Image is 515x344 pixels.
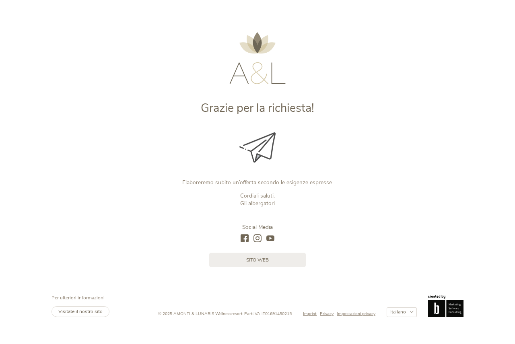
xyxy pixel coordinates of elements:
[266,234,274,243] a: youtube
[242,223,273,231] span: Social Media
[241,234,249,243] a: facebook
[320,311,334,317] span: Privacy
[123,192,392,207] p: Cordiali saluti. Gli albergatori
[243,311,244,317] span: -
[303,311,320,317] a: Imprint
[320,311,337,317] a: Privacy
[201,100,314,116] span: Grazie per la richiesta!
[58,308,103,315] span: Visitate il nostro sito
[123,179,392,186] p: Elaboreremo subito un’offerta secondo le esigenze espresse.
[239,132,276,163] img: Grazie per la richiesta!
[229,32,286,84] img: AMONTI & LUNARIS Wellnessresort
[337,311,375,317] a: Impostazioni privacy
[253,234,262,243] a: instagram
[158,311,243,317] span: © 2025 AMONTI & LUNARIS Wellnessresort
[246,257,269,264] span: sito web
[51,306,109,317] a: Visitate il nostro sito
[428,295,463,317] img: Brandnamic GmbH | Leading Hospitality Solutions
[303,311,317,317] span: Imprint
[51,295,105,301] span: Per ulteriori informazioni
[244,311,292,317] span: Part.IVA IT01691450215
[337,311,375,317] span: Impostazioni privacy
[209,253,306,267] a: sito web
